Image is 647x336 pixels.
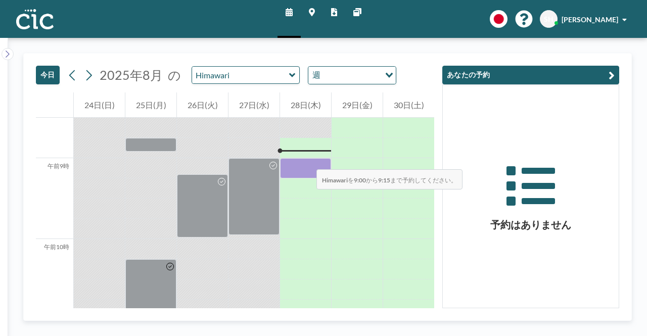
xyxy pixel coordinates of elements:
[188,100,218,110] font: 26日(火)
[308,67,396,84] div: オプションを検索
[316,169,463,189] span: を から まで予約してください。
[447,70,490,79] font: あなたの予約
[100,67,163,82] font: 2025年8月
[16,9,54,29] img: 組織ロゴ
[84,100,115,110] font: 24日(日)
[239,100,269,110] font: 27日(水)
[322,176,348,184] b: Himawari
[312,70,320,79] font: 週
[323,69,379,82] input: オプションを検索
[168,67,181,82] font: の
[394,100,424,110] font: 30日(土)
[136,100,166,110] font: 25日(月)
[342,100,373,110] font: 29日(金)
[544,15,553,23] font: SH
[354,176,366,184] b: 9:00
[48,162,69,170] font: 午前9時
[192,67,289,83] input: Himawari
[36,66,60,84] button: 今日
[291,100,321,110] font: 28日(木)
[40,70,55,79] font: 今日
[44,243,69,251] font: 午前10時
[562,15,618,24] font: [PERSON_NAME]
[378,176,390,184] b: 9:15
[490,218,571,230] font: 予約はありません
[442,66,619,84] button: あなたの予約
